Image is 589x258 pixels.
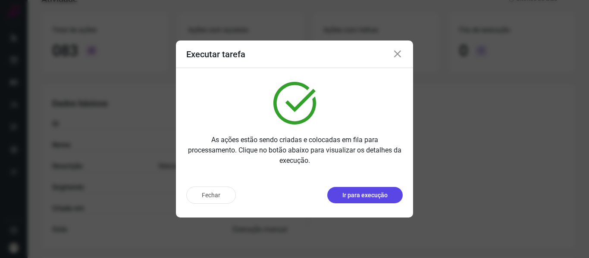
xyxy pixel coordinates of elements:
[342,191,388,200] p: Ir para execução
[186,187,236,204] button: Fechar
[186,135,403,166] p: As ações estão sendo criadas e colocadas em fila para processamento. Clique no botão abaixo para ...
[327,187,403,203] button: Ir para execução
[186,49,245,59] h3: Executar tarefa
[273,82,316,124] img: verified.svg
